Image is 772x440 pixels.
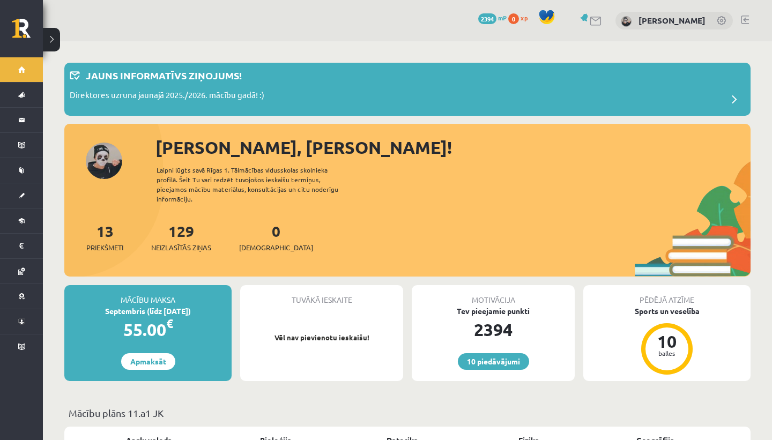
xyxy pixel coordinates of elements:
div: Laipni lūgts savā Rīgas 1. Tālmācības vidusskolas skolnieka profilā. Šeit Tu vari redzēt tuvojošo... [157,165,357,204]
div: Tuvākā ieskaite [240,285,403,305]
a: Sports un veselība 10 balles [583,305,751,376]
span: xp [521,13,528,22]
div: Motivācija [412,285,575,305]
div: Mācību maksa [64,285,232,305]
a: 2394 mP [478,13,507,22]
span: 0 [508,13,519,24]
div: Sports un veselība [583,305,751,317]
div: balles [651,350,683,356]
a: [PERSON_NAME] [639,15,706,26]
div: 2394 [412,317,575,342]
a: 13Priekšmeti [86,221,123,253]
div: Pēdējā atzīme [583,285,751,305]
span: [DEMOGRAPHIC_DATA] [239,242,313,253]
div: [PERSON_NAME], [PERSON_NAME]! [155,135,751,160]
span: Priekšmeti [86,242,123,253]
a: Jauns informatīvs ziņojums! Direktores uzruna jaunajā 2025./2026. mācību gadā! :) [70,68,745,110]
a: Rīgas 1. Tālmācības vidusskola [12,19,43,46]
a: 10 piedāvājumi [458,353,529,370]
span: Neizlasītās ziņas [151,242,211,253]
p: Mācību plāns 11.a1 JK [69,406,746,420]
div: Tev pieejamie punkti [412,305,575,317]
div: Septembris (līdz [DATE]) [64,305,232,317]
span: 2394 [478,13,496,24]
span: € [166,316,173,331]
p: Direktores uzruna jaunajā 2025./2026. mācību gadā! :) [70,89,264,104]
a: Apmaksāt [121,353,175,370]
div: 55.00 [64,317,232,342]
a: 129Neizlasītās ziņas [151,221,211,253]
div: 10 [651,333,683,350]
p: Vēl nav pievienotu ieskaišu! [246,332,398,343]
p: Jauns informatīvs ziņojums! [86,68,242,83]
img: Vaļerija Guka [621,16,632,27]
a: 0[DEMOGRAPHIC_DATA] [239,221,313,253]
a: 0 xp [508,13,533,22]
span: mP [498,13,507,22]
